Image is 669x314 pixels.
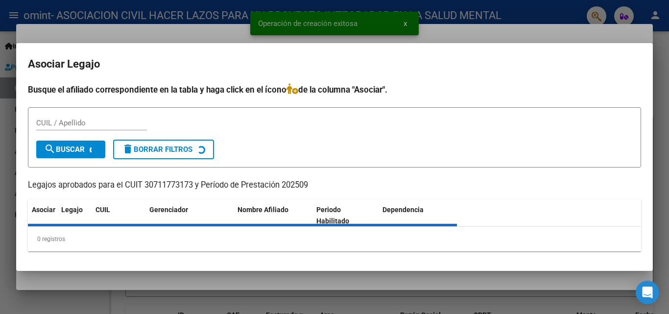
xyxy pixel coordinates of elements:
span: CUIL [96,206,110,214]
span: Gerenciador [149,206,188,214]
span: Asociar [32,206,55,214]
button: Borrar Filtros [113,140,214,159]
datatable-header-cell: Nombre Afiliado [234,199,312,232]
h2: Asociar Legajo [28,55,641,73]
span: Borrar Filtros [122,145,192,154]
datatable-header-cell: Asociar [28,199,57,232]
span: Nombre Afiliado [238,206,288,214]
datatable-header-cell: Gerenciador [145,199,234,232]
h4: Busque el afiliado correspondiente en la tabla y haga click en el ícono de la columna "Asociar". [28,83,641,96]
mat-icon: search [44,143,56,155]
datatable-header-cell: CUIL [92,199,145,232]
span: Legajo [61,206,83,214]
span: Periodo Habilitado [316,206,349,225]
datatable-header-cell: Dependencia [379,199,457,232]
span: Buscar [44,145,85,154]
p: Legajos aprobados para el CUIT 30711773173 y Período de Prestación 202509 [28,179,641,192]
div: Open Intercom Messenger [636,281,659,304]
datatable-header-cell: Periodo Habilitado [312,199,379,232]
span: Dependencia [382,206,424,214]
div: 0 registros [28,227,641,251]
mat-icon: delete [122,143,134,155]
datatable-header-cell: Legajo [57,199,92,232]
button: Buscar [36,141,105,158]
